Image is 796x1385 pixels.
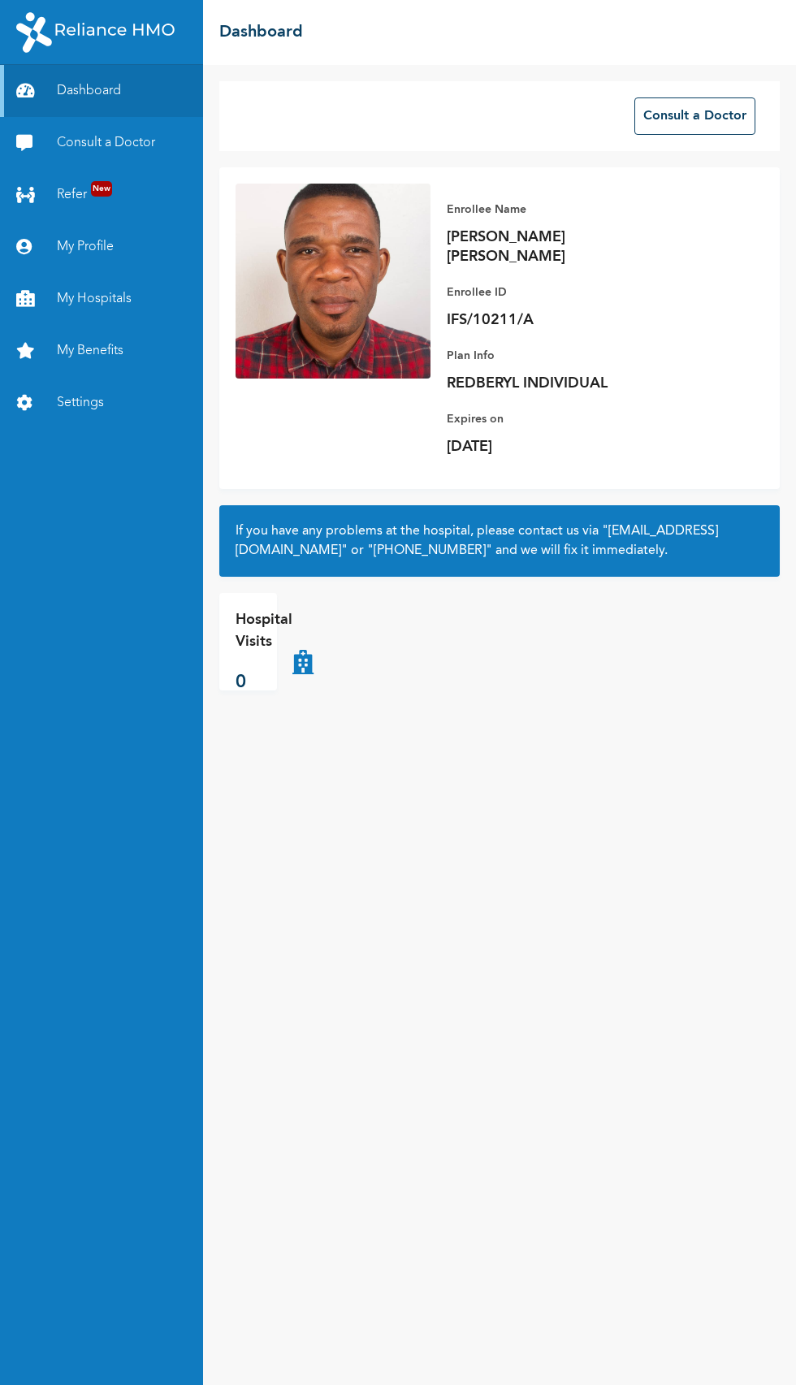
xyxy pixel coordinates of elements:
button: Consult a Doctor [634,97,755,135]
p: Expires on [447,409,674,429]
img: Enrollee [236,184,430,379]
p: [PERSON_NAME] [PERSON_NAME] [447,227,674,266]
p: 0 [236,669,292,696]
p: [DATE] [447,437,674,457]
p: Plan Info [447,346,674,366]
h2: Dashboard [219,20,303,45]
p: Enrollee Name [447,200,674,219]
p: IFS/10211/A [447,310,674,330]
img: RelianceHMO's Logo [16,12,175,53]
p: REDBERYL INDIVIDUAL [447,374,674,393]
p: Hospital Visits [236,609,292,653]
span: New [91,181,112,197]
h2: If you have any problems at the hospital, please contact us via or and we will fix it immediately. [236,522,764,560]
a: "[PHONE_NUMBER]" [367,544,492,557]
p: Enrollee ID [447,283,674,302]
